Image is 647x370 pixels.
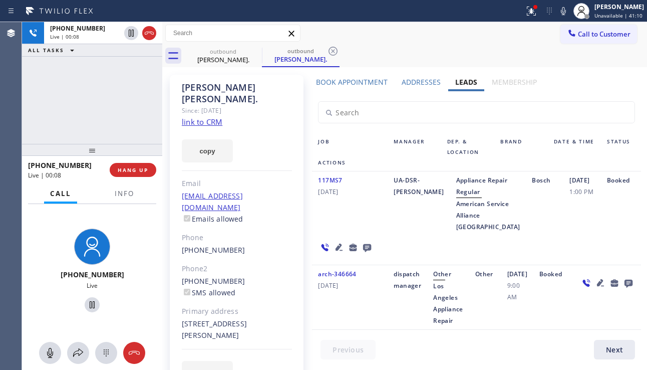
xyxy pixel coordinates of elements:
div: Date & Time [548,136,601,157]
div: Manager [388,136,441,157]
div: dispatch manager [388,268,427,326]
div: Brand [494,136,547,157]
label: SMS allowed [182,288,235,297]
label: Book Appointment [316,77,388,87]
span: [DATE] [318,186,382,198]
span: Info [115,189,134,198]
button: Hold Customer [124,26,138,40]
span: Call [50,189,71,198]
div: Booked [601,174,641,233]
button: Mute [556,4,570,18]
div: Primary address [182,306,292,317]
div: [PERSON_NAME]. [185,55,261,64]
span: HANG UP [118,166,148,173]
div: Actions [312,157,380,168]
a: [PHONE_NUMBER] [182,245,245,255]
div: [DATE] [501,268,533,326]
button: Call to Customer [560,25,637,44]
button: Hang up [123,342,145,364]
button: Mute [39,342,61,364]
div: Job [312,136,388,157]
input: SMS allowed [184,289,190,295]
span: American Service Alliance [GEOGRAPHIC_DATA] [456,200,520,231]
div: UA-DSR-[PERSON_NAME] [388,174,450,233]
div: outbound [263,47,339,55]
div: [DATE] [563,174,601,233]
div: Status [601,136,641,157]
label: Emails allowed [182,214,243,224]
span: Live | 00:08 [28,171,61,179]
label: Leads [455,77,477,87]
a: [EMAIL_ADDRESS][DOMAIN_NAME] [182,191,243,212]
span: Live | 00:08 [50,33,79,40]
span: 117MS7 [318,176,342,184]
button: copy [182,139,233,162]
span: arch-346664 [318,270,356,278]
button: Hold Customer [85,297,100,312]
span: [PHONE_NUMBER] [28,160,92,170]
button: ALL TASKS [22,44,84,56]
div: Other [469,268,501,326]
input: Emails allowed [184,215,190,222]
span: Call to Customer [578,30,630,39]
div: Booked [533,268,573,326]
div: Dep. & Location [441,136,494,157]
input: Search [318,102,634,123]
div: [PERSON_NAME] [PERSON_NAME]. [182,82,292,105]
span: [DATE] [318,280,382,291]
span: Los Angeles Appliance Repair [433,282,463,325]
div: Phone [182,232,292,244]
button: Call [44,184,77,204]
div: Elaine Miller. [263,45,339,66]
div: Bosch [526,174,563,233]
span: Unavailable | 41:10 [594,12,642,19]
button: Open directory [67,342,89,364]
button: Hang up [142,26,156,40]
label: Membership [492,77,537,87]
span: ALL TASKS [28,47,64,54]
input: Search [166,25,300,41]
div: Phone2 [182,263,292,275]
div: Since: [DATE] [182,105,292,116]
div: Elaine Miller. [185,45,261,67]
div: Email [182,178,292,190]
span: Live [87,281,98,290]
button: Info [109,184,140,204]
label: Addresses [402,77,441,87]
span: 1:00 PM [569,186,595,198]
span: Appliance Repair Regular [456,176,507,196]
span: [PHONE_NUMBER] [61,270,124,279]
a: [PHONE_NUMBER] [182,276,245,286]
button: HANG UP [110,163,156,177]
div: outbound [185,48,261,55]
div: [PERSON_NAME]. [263,55,339,64]
span: Other [433,270,451,278]
span: [PHONE_NUMBER] [50,24,105,33]
div: [PERSON_NAME] [594,3,644,11]
a: link to CRM [182,117,222,127]
span: 9:00 AM [507,280,527,303]
div: [STREET_ADDRESS][PERSON_NAME] [182,318,292,341]
button: Open dialpad [95,342,117,364]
